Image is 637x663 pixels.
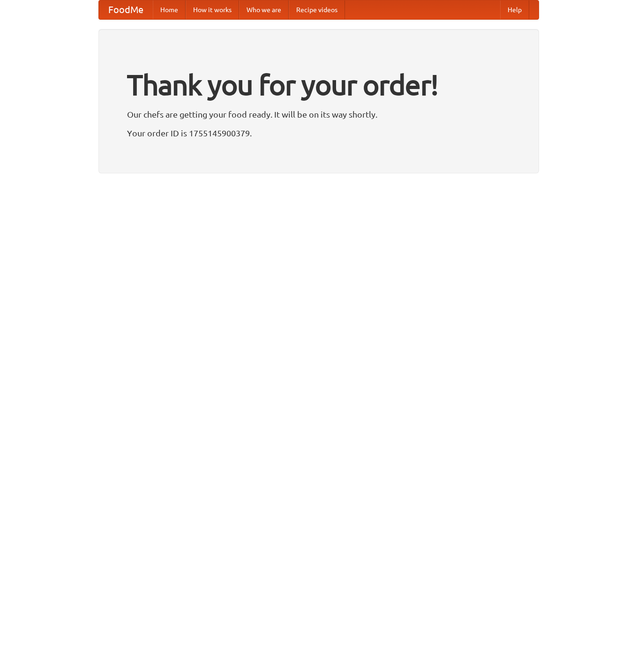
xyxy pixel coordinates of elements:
a: Who we are [239,0,289,19]
a: Recipe videos [289,0,345,19]
a: How it works [186,0,239,19]
p: Our chefs are getting your food ready. It will be on its way shortly. [127,107,510,121]
a: FoodMe [99,0,153,19]
a: Home [153,0,186,19]
p: Your order ID is 1755145900379. [127,126,510,140]
a: Help [500,0,529,19]
h1: Thank you for your order! [127,62,510,107]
